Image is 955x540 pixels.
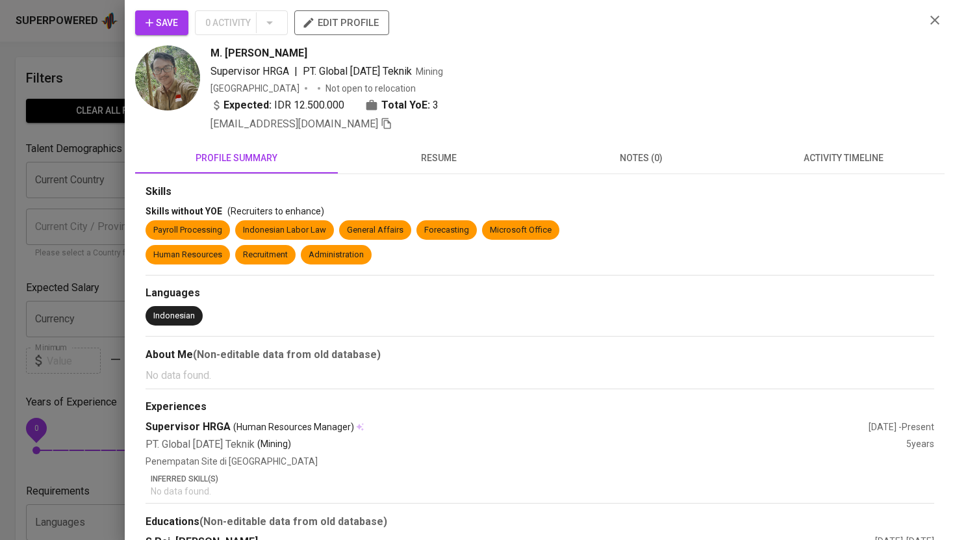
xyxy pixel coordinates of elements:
[146,455,934,468] p: Penempatan Site di [GEOGRAPHIC_DATA]
[869,420,934,433] div: [DATE] - Present
[750,150,937,166] span: activity timeline
[210,82,299,95] div: [GEOGRAPHIC_DATA]
[146,347,934,363] div: About Me
[210,118,378,130] span: [EMAIL_ADDRESS][DOMAIN_NAME]
[210,45,307,61] span: M. [PERSON_NAME]
[906,437,934,452] div: 5 years
[146,286,934,301] div: Languages
[294,17,389,27] a: edit profile
[243,249,288,261] div: Recruitment
[135,45,200,110] img: 548657dcce8bac25227e42355fa67435.jpg
[146,15,178,31] span: Save
[424,224,469,237] div: Forecasting
[210,97,344,113] div: IDR 12.500.000
[381,97,430,113] b: Total YoE:
[146,206,222,216] span: Skills without YOE
[305,14,379,31] span: edit profile
[146,514,934,530] div: Educations
[257,437,291,452] p: (Mining)
[210,65,289,77] span: Supervisor HRGA
[153,310,195,322] div: Indonesian
[143,150,330,166] span: profile summary
[294,10,389,35] button: edit profile
[325,82,416,95] p: Not open to relocation
[199,515,387,528] b: (Non-editable data from old database)
[346,150,533,166] span: resume
[227,206,324,216] span: (Recruiters to enhance)
[303,65,412,77] span: PT. Global [DATE] Teknik
[490,224,552,237] div: Microsoft Office
[309,249,364,261] div: Administration
[433,97,439,113] span: 3
[153,249,222,261] div: Human Resources
[347,224,403,237] div: General Affairs
[151,485,934,498] p: No data found.
[294,64,298,79] span: |
[193,348,381,361] b: (Non-editable data from old database)
[416,66,443,77] span: Mining
[151,473,934,485] p: Inferred Skill(s)
[135,10,188,35] button: Save
[243,224,326,237] div: Indonesian Labor Law
[146,368,934,383] p: No data found.
[146,185,934,199] div: Skills
[223,97,272,113] b: Expected:
[146,420,869,435] div: Supervisor HRGA
[146,437,906,452] div: PT. Global [DATE] Teknik
[146,400,934,415] div: Experiences
[233,420,354,433] span: (Human Resources Manager)
[548,150,735,166] span: notes (0)
[153,224,222,237] div: Payroll Processing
